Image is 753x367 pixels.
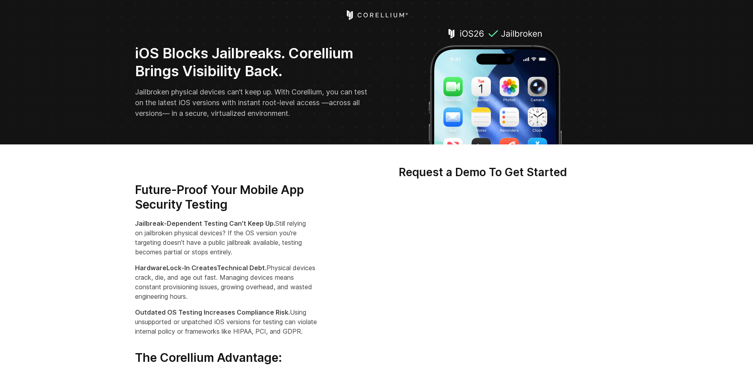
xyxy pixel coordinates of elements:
[399,165,567,179] strong: Request a Demo To Get Started
[135,183,320,212] h3: Future-Proof Your Mobile App Security Testing
[135,263,320,301] p: Physical devices crack, die, and age out fast. Managing devices means constant provisioning issue...
[135,264,266,272] strong: Hardware Technical Debt.
[135,350,282,365] strong: The Corellium Advantage:
[135,308,317,335] span: Using unsupported or unpatched iOS versions for testing can violate internal policy or frameworks...
[135,44,353,80] strong: iOS Blocks Jailbreaks. Corellium Brings Visibility Back.
[166,264,217,272] span: Lock-In Creates
[135,88,367,117] span: Jailbroken physical devices can’t keep up. With Corellium, you can test on the latest iOS version...
[345,10,408,20] a: Corellium Home
[135,219,306,256] span: Still relying on jailbroken physical devices? If the OS version you're targeting doesn’t have a p...
[135,219,275,227] strong: Jailbreak-Dependent Testing Can’t Keep Up.
[426,25,564,144] img: iOS 26 launch image_01_alpha_LR
[135,308,290,316] span: Outdated OS Testing Increases Compliance Risk.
